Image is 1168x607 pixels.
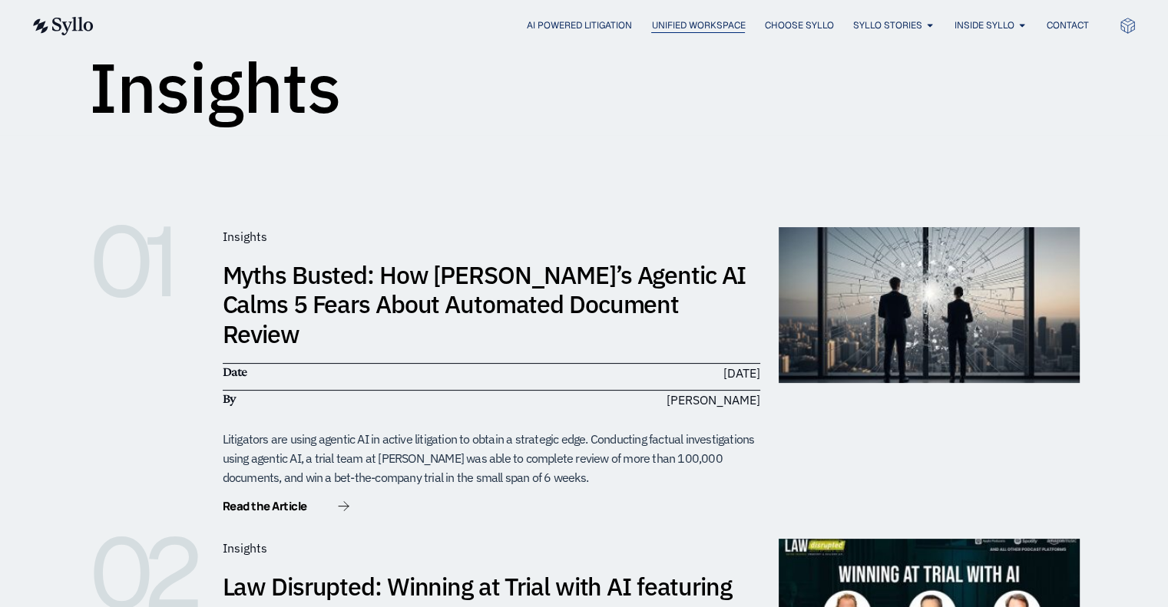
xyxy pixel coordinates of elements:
[124,18,1088,33] nav: Menu
[223,500,307,512] span: Read the Article
[89,53,341,122] h1: Insights
[764,18,833,32] a: Choose Syllo
[723,365,760,381] time: [DATE]
[223,500,349,516] a: Read the Article
[223,540,267,556] span: Insights
[223,259,746,350] a: Myths Busted: How [PERSON_NAME]’s Agentic AI Calms 5 Fears About Automated Document Review
[667,391,760,409] span: [PERSON_NAME]
[223,229,267,244] span: Insights
[1046,18,1088,32] a: Contact
[89,227,204,296] h6: 01
[124,18,1088,33] div: Menu Toggle
[223,430,760,487] div: Litigators are using agentic AI in active litigation to obtain a strategic edge. Conducting factu...
[31,17,94,35] img: syllo
[223,391,484,407] h6: By
[223,364,484,381] h6: Date
[779,227,1080,383] img: muthsBusted
[651,18,745,32] a: Unified Workspace
[954,18,1014,32] a: Inside Syllo
[852,18,921,32] a: Syllo Stories
[527,18,632,32] a: AI Powered Litigation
